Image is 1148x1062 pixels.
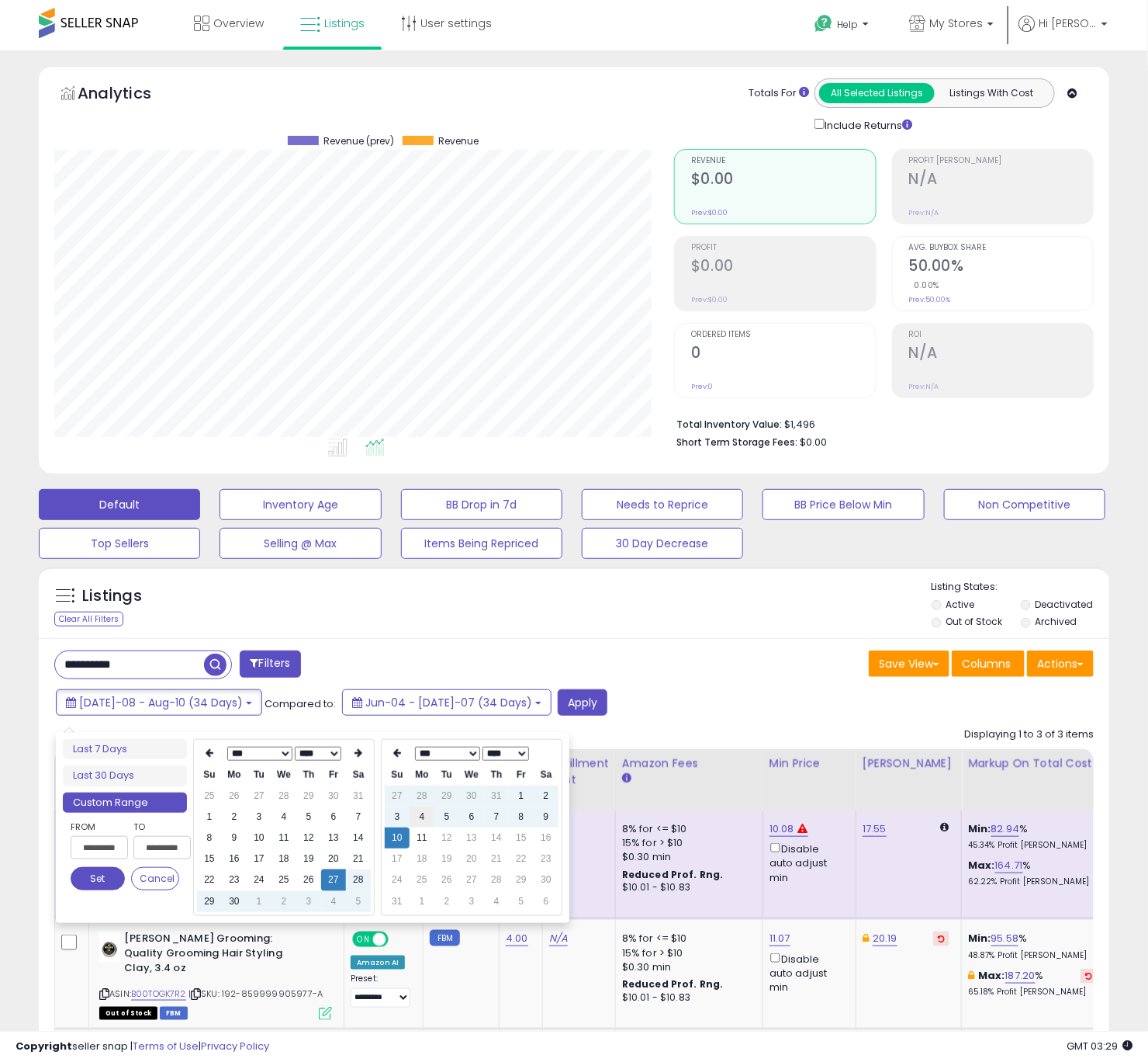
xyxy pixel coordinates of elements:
[622,960,751,974] div: $0.30 min
[247,828,271,849] td: 10
[247,891,271,912] td: 1
[622,850,751,864] div: $0.30 min
[439,136,479,147] span: Revenue
[509,765,534,786] th: Fr
[240,651,300,678] button: Filters
[1036,598,1094,611] label: Deactivated
[351,973,411,1008] div: Preset:
[434,807,459,828] td: 5
[201,1039,269,1053] a: Privacy Policy
[691,208,728,217] small: Prev: $0.00
[133,819,179,835] label: To
[197,891,222,912] td: 29
[873,931,897,946] a: 20.19
[247,786,271,807] td: 27
[534,849,558,869] td: 23
[691,257,875,278] h2: $0.00
[133,1039,199,1053] a: Terms of Use
[968,969,1097,998] div: %
[346,849,371,869] td: 21
[321,849,346,869] td: 20
[909,244,1093,252] span: Avg. Buybox Share
[271,869,296,890] td: 25
[484,807,509,828] td: 7
[39,528,200,559] button: Top Sellers
[321,891,346,912] td: 4
[762,489,924,520] button: BB Price Below Min
[56,689,262,716] button: [DATE]-08 - Aug-10 (34 Days)
[131,987,186,1001] a: B00TOGK7R2
[1005,968,1036,984] a: 187.20
[346,786,371,807] td: 31
[1067,1039,1132,1053] span: 2025-08-11 03:29 GMT
[676,418,782,431] b: Total Inventory Value:
[39,489,200,520] button: Default
[909,331,1093,339] span: ROI
[434,828,459,849] td: 12
[968,987,1097,998] p: 65.18% Profit [PERSON_NAME]
[222,786,247,807] td: 26
[909,257,1093,278] h2: 50.00%
[401,528,562,559] button: Items Being Repriced
[197,869,222,890] td: 22
[197,849,222,869] td: 15
[385,869,410,890] td: 24
[321,828,346,849] td: 13
[247,765,271,786] th: Tu
[622,868,724,881] b: Reduced Prof. Rng.
[749,86,809,101] div: Totals For
[265,696,336,711] span: Compared to:
[459,765,484,786] th: We
[968,950,1097,961] p: 48.87% Profit [PERSON_NAME]
[534,807,558,828] td: 9
[321,869,346,890] td: 27
[769,840,844,885] div: Disable auto adjust min
[247,807,271,828] td: 3
[271,765,296,786] th: We
[63,765,187,786] li: Last 30 Days
[622,822,751,836] div: 8% for <= $10
[929,16,983,31] span: My Stores
[691,244,875,252] span: Profit
[271,807,296,828] td: 4
[434,765,459,786] th: Tu
[459,869,484,890] td: 27
[691,295,728,304] small: Prev: $0.00
[484,891,509,912] td: 4
[962,749,1109,810] th: The percentage added to the cost of goods (COGS) that forms the calculator for Min & Max prices.
[410,891,434,912] td: 1
[814,14,833,33] i: Get Help
[385,807,410,828] td: 3
[271,891,296,912] td: 2
[691,382,713,391] small: Prev: 0
[459,786,484,807] td: 30
[534,786,558,807] td: 2
[968,755,1102,772] div: Markup on Total Cost
[622,946,751,960] div: 15% for > $10
[271,828,296,849] td: 11
[968,821,991,836] b: Min:
[197,786,222,807] td: 25
[222,828,247,849] td: 9
[385,828,410,849] td: 10
[1036,615,1077,628] label: Archived
[676,436,797,449] b: Short Term Storage Fees:
[410,849,434,869] td: 18
[946,598,974,611] label: Active
[354,933,373,946] span: ON
[819,83,935,103] button: All Selected Listings
[71,867,125,890] button: Set
[484,869,509,890] td: 28
[582,489,743,520] button: Needs to Reprice
[484,786,509,807] td: 31
[534,891,558,912] td: 6
[691,157,875,165] span: Revenue
[459,891,484,912] td: 3
[63,739,187,760] li: Last 7 Days
[197,765,222,786] th: Su
[968,931,991,946] b: Min:
[909,344,1093,365] h2: N/A
[459,828,484,849] td: 13
[296,849,321,869] td: 19
[386,933,411,946] span: OFF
